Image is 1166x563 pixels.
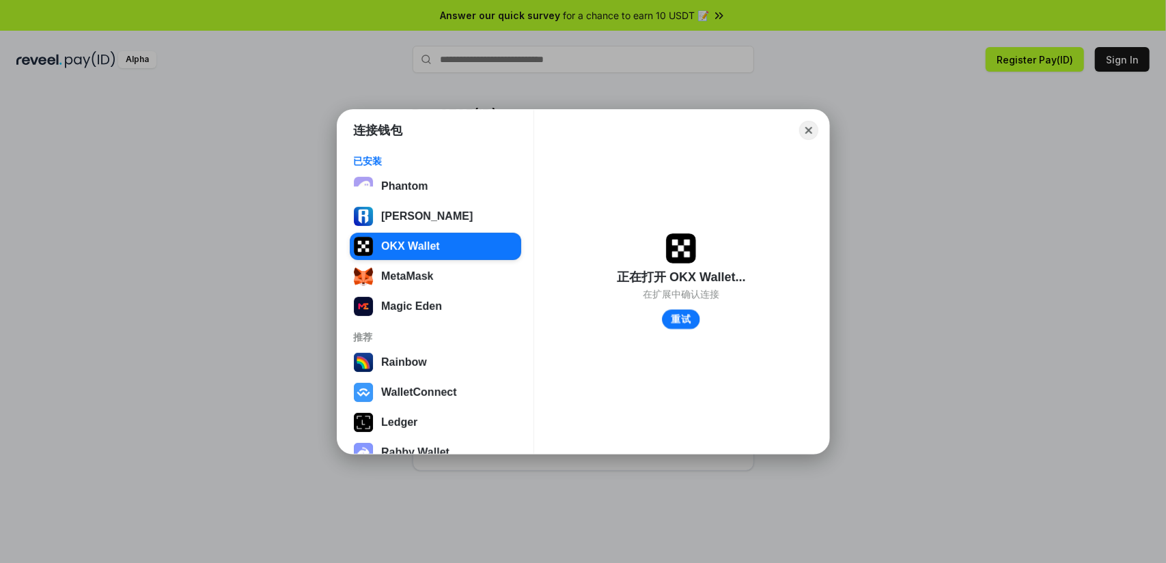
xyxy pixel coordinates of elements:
[350,349,521,376] button: Rainbow
[354,177,373,196] img: epq2vO3P5aLWl15yRS7Q49p1fHTx2Sgh99jU3kfXv7cnPATIVQHAx5oQs66JWv3SWEjHOsb3kKgmE5WNBxBId7C8gm8wEgOvz...
[663,309,700,329] button: 重试
[354,331,517,343] div: 推荐
[354,267,373,286] img: svg+xml;base64,PHN2ZyB3aWR0aD0iMzUiIGhlaWdodD0iMzQiIHZpZXdCb3g9IjAgMCAzNSAzNCIgZmlsbD0ibm9uZSIgeG...
[350,263,521,290] button: MetaMask
[350,203,521,230] button: [PERSON_NAME]
[350,409,521,436] button: Ledger
[381,180,428,192] div: Phantom
[350,293,521,320] button: Magic Eden
[666,233,696,263] img: 5VZ71FV6L7PA3gg3tXrdQ+DgLhC+75Wq3no69P3MC0NFQpx2lL04Ql9gHK1bRDjsSBIvScBnDTk1WrlGIZBorIDEYJj+rhdgn...
[350,379,521,406] button: WalletConnect
[643,288,719,300] div: 在扩展中确认连接
[671,313,691,325] div: 重试
[381,210,473,222] div: [PERSON_NAME]
[381,300,442,313] div: Magic Eden
[381,386,457,399] div: WalletConnect
[354,297,373,316] img: ALG3Se1BVDzMAAAAAElFTkSuQmCC
[381,446,449,459] div: Rabby Wallet
[354,122,403,139] h1: 连接钱包
[381,416,417,429] div: Ledger
[354,237,373,256] img: 5VZ71FV6L7PA3gg3tXrdQ+DgLhC+75Wq3no69P3MC0NFQpx2lL04Ql9gHK1bRDjsSBIvScBnDTk1WrlGIZBorIDEYJj+rhdgn...
[354,155,517,167] div: 已安装
[799,121,818,140] button: Close
[381,356,427,369] div: Rainbow
[354,443,373,462] img: svg+xml,%3Csvg%20xmlns%3D%22http%3A%2F%2Fwww.w3.org%2F2000%2Fsvg%22%20fill%3D%22none%22%20viewBox...
[354,207,373,226] img: svg%3E%0A
[354,383,373,402] img: svg+xml,%3Csvg%20width%3D%2228%22%20height%3D%2228%22%20viewBox%3D%220%200%2028%2028%22%20fill%3D...
[350,439,521,466] button: Rabby Wallet
[350,233,521,260] button: OKX Wallet
[381,240,440,252] div: OKX Wallet
[381,270,433,283] div: MetaMask
[354,353,373,372] img: svg+xml,%3Csvg%20width%3D%22120%22%20height%3D%22120%22%20viewBox%3D%220%200%20120%20120%22%20fil...
[350,173,521,200] button: Phantom
[617,269,745,285] div: 正在打开 OKX Wallet...
[354,413,373,432] img: svg+xml,%3Csvg%20xmlns%3D%22http%3A%2F%2Fwww.w3.org%2F2000%2Fsvg%22%20width%3D%2228%22%20height%3...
